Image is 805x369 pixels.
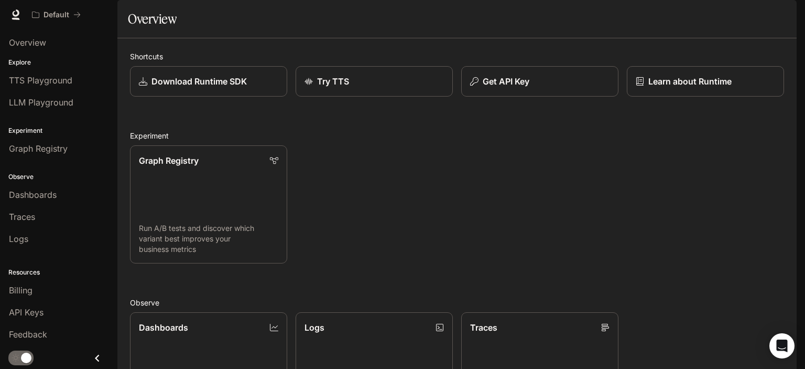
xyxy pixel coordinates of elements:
[128,8,177,29] h1: Overview
[151,75,247,88] p: Download Runtime SDK
[43,10,69,19] p: Default
[317,75,349,88] p: Try TTS
[139,154,199,167] p: Graph Registry
[139,223,278,255] p: Run A/B tests and discover which variant best improves your business metrics
[139,321,188,334] p: Dashboards
[27,4,85,25] button: All workspaces
[130,66,287,97] a: Download Runtime SDK
[296,66,453,97] a: Try TTS
[461,66,618,97] button: Get API Key
[130,130,784,141] h2: Experiment
[627,66,784,97] a: Learn about Runtime
[130,145,287,263] a: Graph RegistryRun A/B tests and discover which variant best improves your business metrics
[304,321,324,334] p: Logs
[769,333,795,359] div: Open Intercom Messenger
[470,321,497,334] p: Traces
[130,297,784,308] h2: Observe
[130,51,784,62] h2: Shortcuts
[483,75,529,88] p: Get API Key
[648,75,732,88] p: Learn about Runtime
